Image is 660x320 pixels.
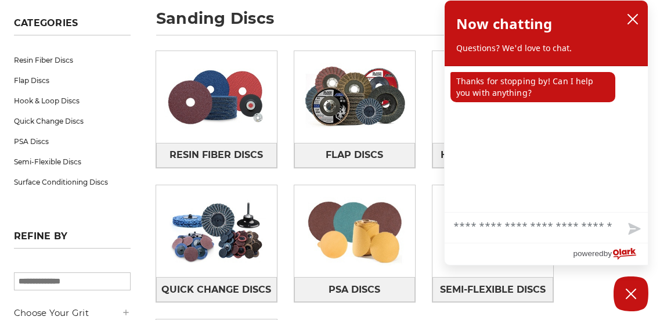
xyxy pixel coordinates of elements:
[14,70,131,91] a: Flap Discs
[156,189,277,274] img: Quick Change Discs
[456,42,636,54] p: Questions? We'd love to chat.
[445,66,648,212] div: chat
[294,277,415,303] a: PSA Discs
[156,143,277,168] a: Resin Fiber Discs
[573,243,648,265] a: Powered by Olark
[14,50,131,70] a: Resin Fiber Discs
[294,189,415,274] img: PSA Discs
[329,280,380,300] span: PSA Discs
[573,246,603,261] span: powered
[14,231,131,249] h5: Refine by
[294,55,415,139] img: Flap Discs
[14,111,131,131] a: Quick Change Discs
[432,189,553,274] img: Semi-Flexible Discs
[604,246,612,261] span: by
[432,55,553,139] img: Hook & Loop Discs
[161,280,271,300] span: Quick Change Discs
[619,216,648,243] button: Send message
[14,152,131,172] a: Semi-Flexible Discs
[169,145,263,165] span: Resin Fiber Discs
[326,145,383,165] span: Flap Discs
[156,55,277,139] img: Resin Fiber Discs
[14,172,131,192] a: Surface Conditioning Discs
[14,17,131,35] h5: Categories
[432,143,553,168] a: Hook & Loop Discs
[156,10,646,35] h1: sanding discs
[440,280,546,300] span: Semi-Flexible Discs
[450,72,615,102] p: Thanks for stopping by! Can I help you with anything?
[623,10,642,28] button: close chatbox
[14,131,131,152] a: PSA Discs
[14,91,131,111] a: Hook & Loop Discs
[156,277,277,303] a: Quick Change Discs
[456,12,552,35] h2: Now chatting
[441,145,545,165] span: Hook & Loop Discs
[614,276,648,311] button: Close Chatbox
[432,277,553,303] a: Semi-Flexible Discs
[294,143,415,168] a: Flap Discs
[14,306,131,320] h5: Choose Your Grit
